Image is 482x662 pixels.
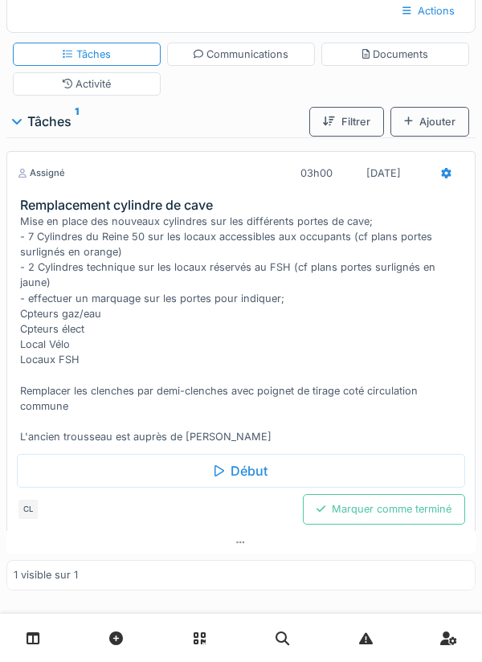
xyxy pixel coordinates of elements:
[362,47,429,62] div: Documents
[303,494,465,524] div: Marquer comme terminé
[20,214,468,445] div: Mise en place des nouveaux cylindres sur les différents portes de cave; - 7 Cylindres du Reine 50...
[17,498,39,521] div: CL
[300,165,333,181] div: 03h00
[309,107,383,137] div: Filtrer
[390,107,469,137] div: Ajouter
[17,166,65,180] div: Assigné
[75,112,79,131] sup: 1
[17,454,465,488] div: Début
[63,76,112,92] div: Activité
[63,47,111,62] div: Tâches
[366,165,401,181] div: [DATE]
[14,567,78,582] div: 1 visible sur 1
[194,47,289,62] div: Communications
[20,198,468,213] h3: Remplacement cylindre de cave
[13,112,303,131] div: Tâches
